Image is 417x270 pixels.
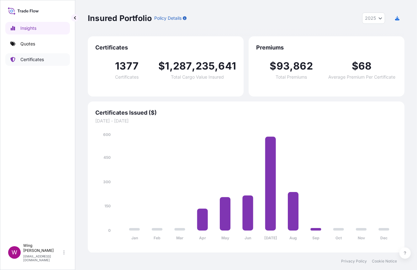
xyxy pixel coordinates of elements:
span: 2025 [365,15,376,21]
span: $ [270,61,277,71]
tspan: Apr [199,236,206,241]
span: Certificates Issued ($) [95,109,397,117]
p: Insured Portfolio [88,13,152,23]
span: W [12,249,17,256]
a: Privacy Policy [341,259,367,264]
span: Average Premium Per Certificate [328,75,395,79]
span: Premiums [256,44,397,51]
p: Quotes [20,41,35,47]
span: 235 [196,61,215,71]
button: Year Selector [362,13,385,24]
span: , [290,61,293,71]
span: 93 [277,61,290,71]
span: Total Cargo Value Insured [171,75,224,79]
tspan: [DATE] [264,236,277,241]
p: Insights [20,25,36,31]
tspan: Oct [335,236,342,241]
span: 641 [218,61,236,71]
a: Certificates [5,53,70,66]
tspan: Dec [380,236,388,241]
tspan: 300 [103,179,111,184]
span: 1377 [115,61,139,71]
tspan: Feb [154,236,161,241]
tspan: 150 [104,204,111,209]
tspan: Sep [312,236,319,241]
span: Total Premiums [276,75,307,79]
tspan: Jan [131,236,138,241]
tspan: 600 [103,132,111,137]
p: Certificates [20,56,44,63]
p: [EMAIL_ADDRESS][DOMAIN_NAME] [23,254,62,262]
span: 1 [165,61,169,71]
span: , [170,61,173,71]
tspan: Nov [358,236,365,241]
tspan: Aug [290,236,297,241]
span: [DATE] - [DATE] [95,118,397,124]
span: , [192,61,195,71]
a: Quotes [5,38,70,50]
span: 287 [173,61,192,71]
tspan: 0 [108,228,111,233]
span: Certificates [95,44,236,51]
span: 862 [293,61,313,71]
span: Certificates [115,75,139,79]
p: Wing [PERSON_NAME] [23,243,62,253]
tspan: Jun [245,236,251,241]
tspan: Mar [176,236,183,241]
tspan: May [221,236,230,241]
span: $ [352,61,358,71]
tspan: 450 [103,155,111,160]
a: Insights [5,22,70,34]
p: Policy Details [154,15,182,21]
span: 68 [358,61,372,71]
span: , [215,61,218,71]
span: $ [158,61,165,71]
a: Cookie Notice [372,259,397,264]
